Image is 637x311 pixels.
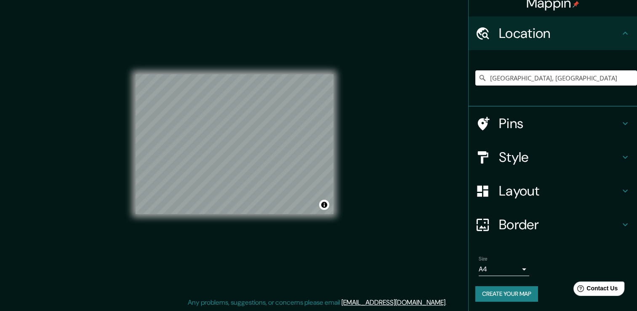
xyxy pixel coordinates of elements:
[448,298,450,308] div: .
[469,16,637,50] div: Location
[573,1,579,8] img: pin-icon.png
[499,216,620,233] h4: Border
[499,149,620,166] h4: Style
[479,263,529,276] div: A4
[475,286,538,302] button: Create your map
[562,278,628,302] iframe: Help widget launcher
[469,107,637,140] div: Pins
[469,208,637,241] div: Border
[469,174,637,208] div: Layout
[479,255,488,263] label: Size
[475,70,637,86] input: Pick your city or area
[499,115,620,132] h4: Pins
[319,200,329,210] button: Toggle attribution
[188,298,447,308] p: Any problems, suggestions, or concerns please email .
[499,25,620,42] h4: Location
[469,140,637,174] div: Style
[341,298,445,307] a: [EMAIL_ADDRESS][DOMAIN_NAME]
[136,74,333,214] canvas: Map
[447,298,448,308] div: .
[499,182,620,199] h4: Layout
